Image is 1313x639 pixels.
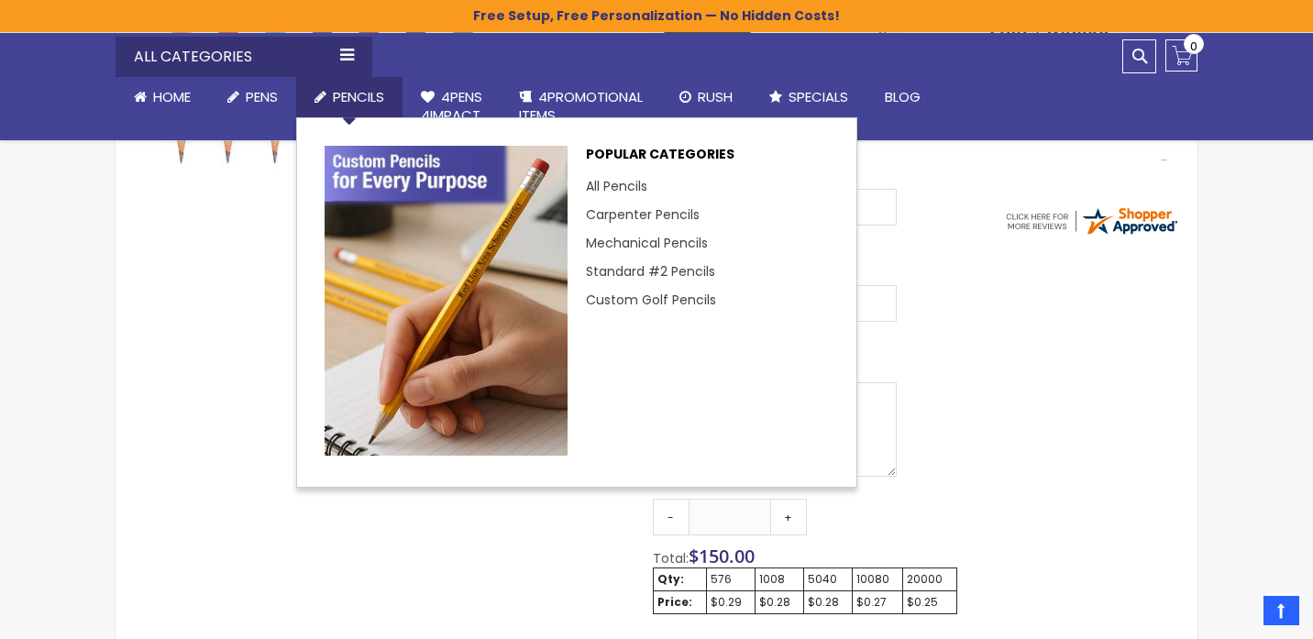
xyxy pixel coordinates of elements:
[789,87,848,106] span: Specials
[808,572,848,587] div: 5040
[988,124,1166,163] div: Fantastic
[1165,39,1197,72] a: 0
[296,77,403,117] a: Pencils
[770,499,807,535] a: +
[1003,204,1179,237] img: 4pens.com widget logo
[501,77,661,137] a: 4PROMOTIONALITEMS
[586,205,700,224] a: Carpenter Pencils
[586,146,829,172] p: Popular Categories
[421,87,482,125] span: 4Pens 4impact
[907,595,953,610] div: $0.25
[116,77,209,117] a: Home
[657,571,684,587] strong: Qty:
[333,87,384,106] span: Pencils
[116,37,372,77] div: All Categories
[759,595,800,610] div: $0.28
[586,177,647,195] a: All Pencils
[711,595,751,610] div: $0.29
[403,77,501,137] a: 4Pens4impact
[325,146,568,455] img: custom pencil
[711,572,751,587] div: 576
[1190,38,1197,55] span: 0
[866,77,939,117] a: Blog
[661,77,751,117] a: Rush
[907,572,953,587] div: 20000
[856,572,899,587] div: 10080
[586,234,708,252] a: Mechanical Pencils
[689,544,755,568] span: $
[653,549,689,567] span: Total:
[246,87,278,106] span: Pens
[751,77,866,117] a: Specials
[209,77,296,117] a: Pens
[1263,596,1299,625] a: Top
[586,291,716,309] a: Custom Golf Pencils
[1003,226,1179,241] a: 4pens.com certificate URL
[586,262,715,281] a: Standard #2 Pencils
[885,87,921,106] span: Blog
[519,87,643,125] span: 4PROMOTIONAL ITEMS
[653,499,690,535] a: -
[759,572,800,587] div: 1008
[657,594,692,610] strong: Price:
[699,544,755,568] span: 150.00
[153,87,191,106] span: Home
[808,595,848,610] div: $0.28
[698,87,733,106] span: Rush
[856,595,899,610] div: $0.27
